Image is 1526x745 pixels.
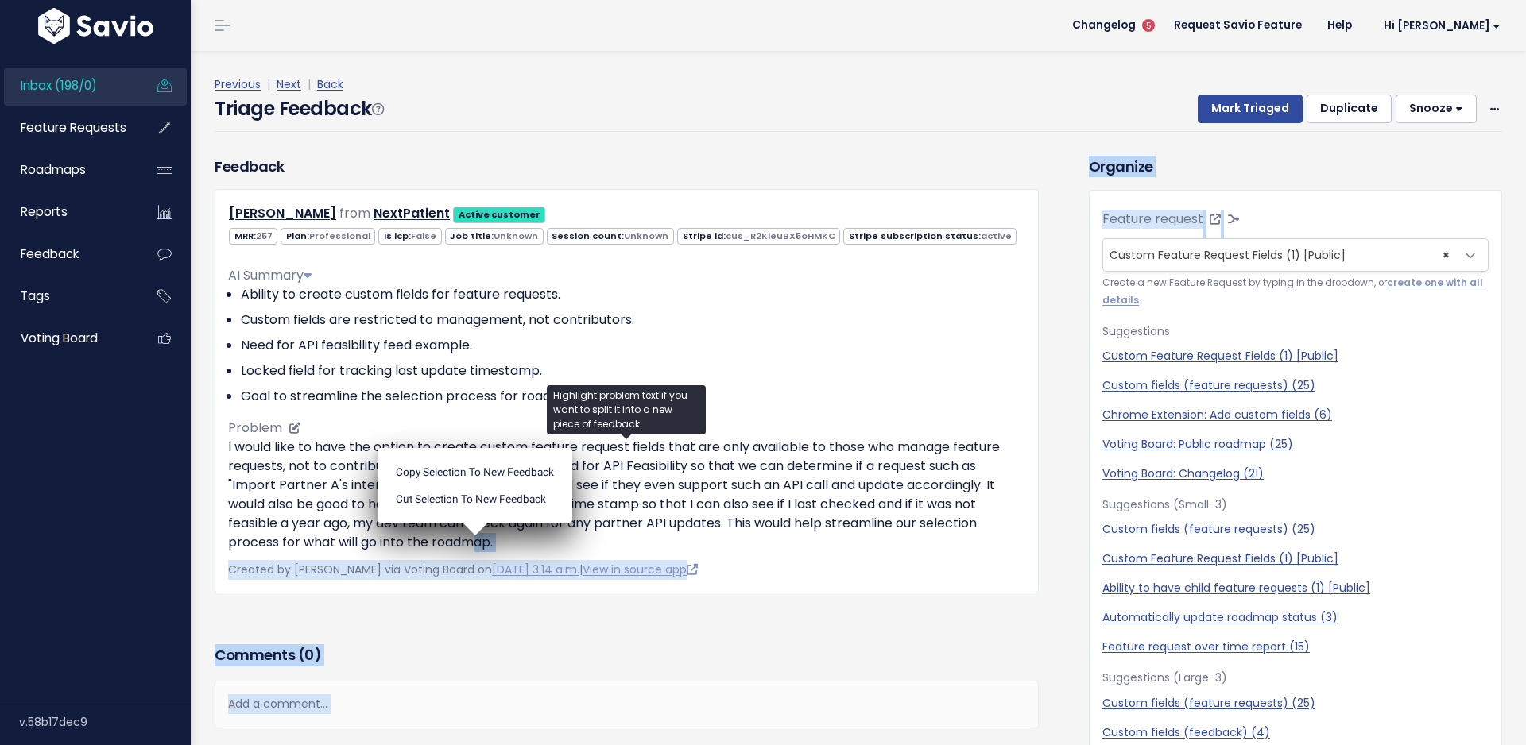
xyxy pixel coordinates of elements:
[494,230,538,242] span: Unknown
[34,8,157,44] img: logo-white.9d6f32f41409.svg
[1102,639,1489,655] a: Feature request over time report (15)
[4,68,132,104] a: Inbox (198/0)
[241,387,1025,406] li: Goal to streamline the selection process for roadmap planning.
[229,228,277,245] span: MRR:
[317,76,343,92] a: Back
[547,228,674,245] span: Session count:
[241,285,1025,304] li: Ability to create custom fields for feature requests.
[1161,14,1315,37] a: Request Savio Feature
[21,77,97,94] span: Inbox (198/0)
[215,644,1039,666] h3: Comments ( )
[1102,210,1203,229] label: Feature request
[1102,348,1489,365] a: Custom Feature Request Fields (1) [Public]
[281,228,375,245] span: Plan:
[229,204,336,222] a: [PERSON_NAME]
[1072,20,1136,31] span: Changelog
[1307,95,1392,123] button: Duplicate
[21,161,86,178] span: Roadmaps
[309,230,370,242] span: Professional
[4,152,132,188] a: Roadmaps
[411,230,436,242] span: False
[21,203,68,220] span: Reports
[981,230,1012,242] span: active
[241,361,1025,380] li: Locked field for tracking last update timestamp.
[228,562,698,577] span: Created by [PERSON_NAME] via Voting Board on |
[4,194,132,230] a: Reports
[445,228,544,245] span: Job title:
[1102,668,1489,688] p: Suggestions (Large-3)
[21,330,98,346] span: Voting Board
[241,336,1025,355] li: Need for API feasibility feed example.
[215,76,261,92] a: Previous
[1102,275,1489,309] small: Create a new Feature Request by typing in the dropdown, or .
[459,208,540,221] strong: Active customer
[228,266,312,284] span: AI Summary
[215,95,383,123] h4: Triage Feedback
[1102,407,1489,423] a: Chrome Extension: Add custom fields (6)
[1396,95,1477,123] button: Snooze
[384,457,566,484] li: Copy selection to new Feedback
[1384,20,1501,32] span: Hi [PERSON_NAME]
[1089,156,1502,177] h3: Organize
[4,110,132,146] a: Feature Requests
[215,156,284,177] h3: Feedback
[1102,436,1489,453] a: Voting Board: Public roadmap (25)
[4,236,132,272] a: Feedback
[215,681,1039,728] div: Add a comment...
[228,419,282,437] span: Problem
[624,230,668,242] span: Unknown
[1142,19,1155,32] span: 5
[1102,580,1489,596] a: Ability to have child feature requests (1) [Public]
[726,230,835,242] span: cus_R2KieuBX5oHMKC
[1102,322,1489,342] p: Suggestions
[1315,14,1365,37] a: Help
[1102,495,1489,515] p: Suggestions (Small-3)
[1102,521,1489,538] a: Custom fields (feature requests) (25)
[228,438,1025,552] p: I would like to have the option to create custom feature request fields that are only available t...
[384,485,566,512] li: Cut selection to new Feedback
[304,76,314,92] span: |
[21,119,126,136] span: Feature Requests
[304,645,314,665] span: 0
[21,288,50,304] span: Tags
[1102,724,1489,741] a: Custom fields (feedback) (4)
[583,562,698,577] a: View in source app
[1443,239,1450,271] span: ×
[374,204,450,222] a: NextPatient
[677,228,840,245] span: Stripe id:
[4,278,132,315] a: Tags
[1102,377,1489,394] a: Custom fields (feature requests) (25)
[843,228,1017,245] span: Stripe subscription status:
[1110,247,1346,263] span: Custom Feature Request Fields (1) [Public]
[21,245,79,262] span: Feedback
[378,228,441,245] span: Is icp:
[1102,550,1489,567] a: Custom Feature Request Fields (1) [Public]
[492,562,579,577] a: [DATE] 3:14 a.m.
[19,701,191,743] div: v.58b17dec9
[264,76,273,92] span: |
[256,230,273,242] span: 257
[1102,465,1489,482] a: Voting Board: Changelog (21)
[241,311,1025,330] li: Custom fields are restricted to management, not contributors.
[1102,695,1489,712] a: Custom fields (feature requests) (25)
[4,320,132,357] a: Voting Board
[339,204,370,222] span: from
[1102,276,1483,306] a: create one with all details
[1198,95,1303,123] button: Mark Triaged
[277,76,301,92] a: Next
[547,385,706,434] div: Highlight problem text if you want to split it into a new piece of feedback
[1365,14,1513,38] a: Hi [PERSON_NAME]
[1102,609,1489,626] a: Automatically update roadmap status (3)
